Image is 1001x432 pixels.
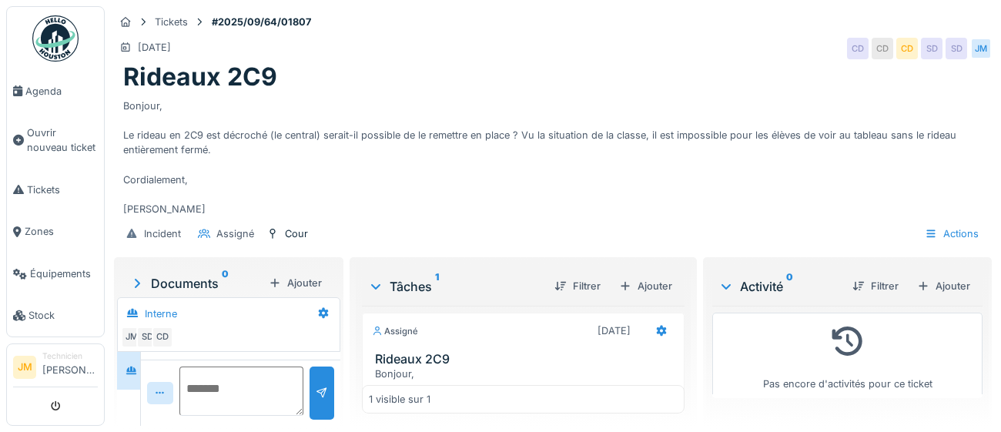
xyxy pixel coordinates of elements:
a: Équipements [7,253,104,295]
div: Tickets [155,15,188,29]
span: Stock [28,308,98,323]
h3: Rideaux 2C9 [375,352,678,367]
a: JM Technicien[PERSON_NAME] [13,350,98,387]
div: CD [872,38,893,59]
div: Cour [285,226,308,241]
div: Activité [718,277,840,296]
div: CD [152,327,173,348]
li: JM [13,356,36,379]
li: [PERSON_NAME] [42,350,98,383]
div: Incident [144,226,181,241]
div: [DATE] [138,40,171,55]
div: Assigné [372,325,418,338]
div: CD [896,38,918,59]
div: Bonjour, Le rideau en 2C9 est décroché (le central) serait-il possible de le remettre en place ? ... [123,92,983,217]
div: SD [946,38,967,59]
div: JM [970,38,992,59]
div: Filtrer [846,276,905,296]
sup: 0 [786,277,793,296]
div: Ajouter [911,276,976,296]
div: Documents [129,274,263,293]
div: SD [136,327,158,348]
a: Ouvrir nouveau ticket [7,112,104,169]
div: Filtrer [548,276,607,296]
a: Stock [7,295,104,337]
div: Ajouter [613,276,678,296]
span: Ouvrir nouveau ticket [27,126,98,155]
a: Agenda [7,70,104,112]
img: Badge_color-CXgf-gQk.svg [32,15,79,62]
a: Tickets [7,169,104,211]
div: Interne [145,306,177,321]
div: JM [121,327,142,348]
sup: 1 [435,277,439,296]
div: Actions [918,223,986,245]
div: 1 visible sur 1 [369,392,430,407]
strong: #2025/09/64/01807 [206,15,317,29]
div: CD [847,38,869,59]
span: Tickets [27,183,98,197]
div: Technicien [42,350,98,362]
span: Équipements [30,266,98,281]
div: Assigné [216,226,254,241]
sup: 0 [222,274,229,293]
a: Zones [7,211,104,253]
div: Pas encore d'activités pour ce ticket [722,320,973,391]
h1: Rideaux 2C9 [123,62,277,92]
span: Agenda [25,84,98,99]
div: [DATE] [598,323,631,338]
div: Tâches [368,277,542,296]
div: SD [921,38,942,59]
span: Zones [25,224,98,239]
div: Ajouter [263,273,328,293]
